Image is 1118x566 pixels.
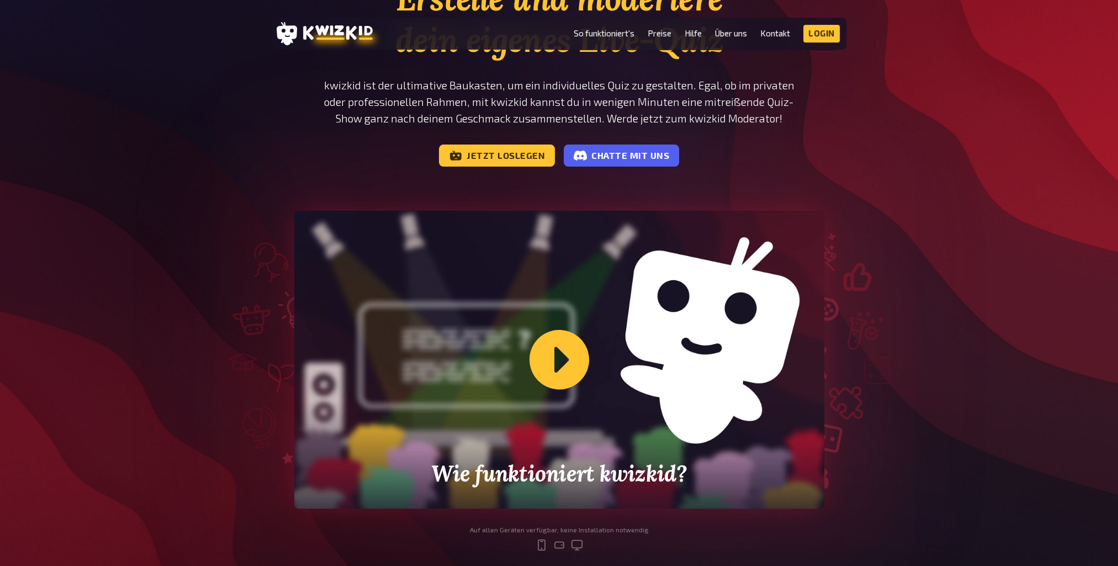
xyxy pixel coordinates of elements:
[648,29,671,38] a: Preise
[760,29,790,38] a: Kontakt
[294,77,824,127] p: kwizkid ist der ultimative Baukasten, um ein individuelles Quiz zu gestalten. Egal, ob im private...
[715,29,747,38] a: Über uns
[803,25,840,42] a: Login
[439,145,555,167] a: Jetzt loslegen
[470,526,649,534] div: Auf allen Geräten verfügbar, keine Installation notwendig
[685,29,702,38] a: Hilfe
[564,145,679,167] a: Chatte mit uns
[570,538,584,552] svg: desktop
[553,538,566,552] svg: tablet
[400,461,718,487] h2: Wie funktioniert kwizkid?
[574,29,634,38] a: So funktioniert's
[535,538,548,552] svg: mobile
